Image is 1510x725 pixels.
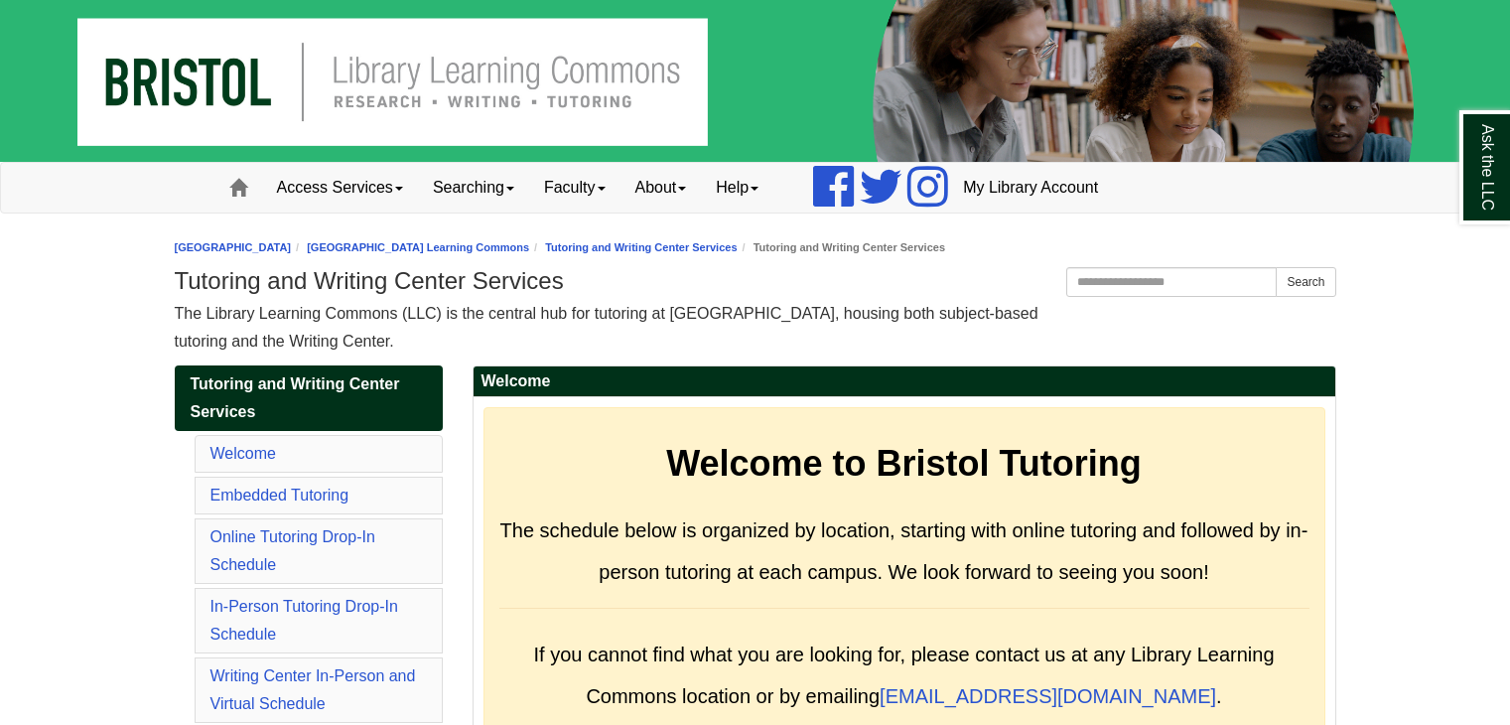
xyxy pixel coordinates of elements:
strong: Welcome to Bristol Tutoring [666,443,1142,484]
a: About [620,163,702,213]
span: Tutoring and Writing Center Services [191,375,400,420]
a: Writing Center In-Person and Virtual Schedule [210,667,416,712]
span: The Library Learning Commons (LLC) is the central hub for tutoring at [GEOGRAPHIC_DATA], housing ... [175,305,1038,350]
h2: Welcome [474,366,1335,397]
a: [GEOGRAPHIC_DATA] [175,241,292,253]
h1: Tutoring and Writing Center Services [175,267,1336,295]
button: Search [1276,267,1335,297]
nav: breadcrumb [175,238,1336,257]
a: [GEOGRAPHIC_DATA] Learning Commons [307,241,529,253]
a: Help [701,163,773,213]
a: Tutoring and Writing Center Services [545,241,737,253]
a: Online Tutoring Drop-In Schedule [210,528,375,573]
a: Faculty [529,163,620,213]
a: My Library Account [948,163,1113,213]
a: [EMAIL_ADDRESS][DOMAIN_NAME] [880,685,1216,707]
a: Welcome [210,445,276,462]
a: Tutoring and Writing Center Services [175,365,443,431]
span: If you cannot find what you are looking for, please contact us at any Library Learning Commons lo... [533,644,1274,707]
a: Access Services [262,163,418,213]
li: Tutoring and Writing Center Services [738,238,945,257]
a: In-Person Tutoring Drop-In Schedule [210,598,398,643]
a: Embedded Tutoring [210,487,349,504]
span: The schedule below is organized by location, starting with online tutoring and followed by in-per... [500,519,1308,583]
a: Searching [418,163,529,213]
